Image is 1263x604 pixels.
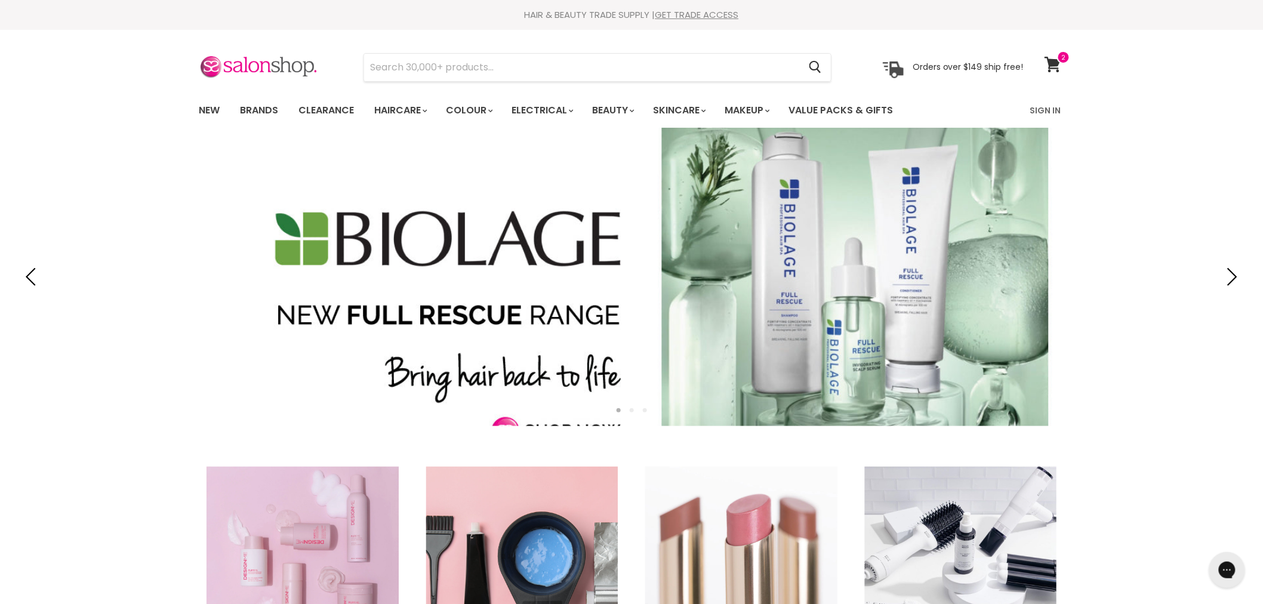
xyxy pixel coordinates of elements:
li: Page dot 3 [643,408,647,412]
a: Beauty [583,98,642,123]
a: Value Packs & Gifts [780,98,902,123]
button: Next [1218,265,1242,289]
a: Skincare [644,98,713,123]
li: Page dot 1 [617,408,621,412]
a: Makeup [716,98,777,123]
form: Product [364,53,831,82]
div: HAIR & BEAUTY TRADE SUPPLY | [184,9,1079,21]
button: Search [799,54,831,81]
iframe: Gorgias live chat messenger [1203,548,1251,592]
a: New [190,98,229,123]
nav: Main [184,93,1079,128]
ul: Main menu [190,93,963,128]
a: Brands [231,98,287,123]
a: GET TRADE ACCESS [655,8,739,21]
li: Page dot 2 [630,408,634,412]
a: Sign In [1023,98,1068,123]
a: Clearance [289,98,363,123]
button: Previous [21,265,45,289]
input: Search [364,54,799,81]
p: Orders over $149 ship free! [913,61,1024,72]
a: Haircare [365,98,435,123]
a: Electrical [503,98,581,123]
a: Colour [437,98,500,123]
